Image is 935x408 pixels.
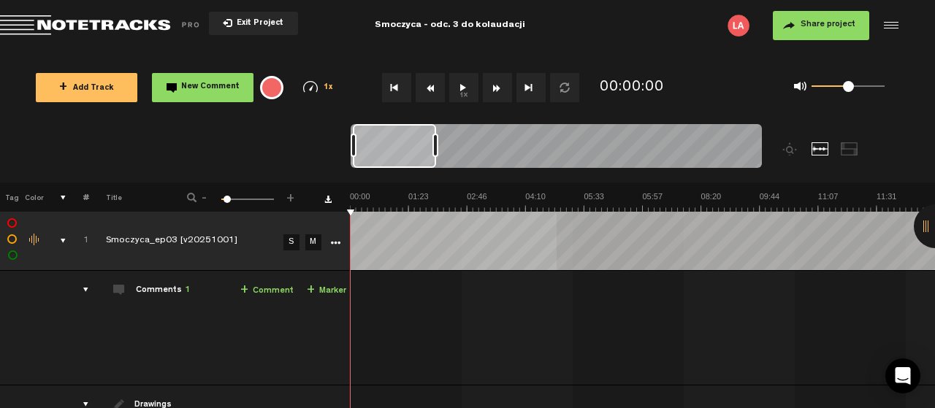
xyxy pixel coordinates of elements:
[232,20,283,28] span: Exit Project
[66,182,89,212] th: #
[185,286,190,295] span: 1
[24,234,46,247] div: Change the color of the waveform
[375,7,525,44] div: Smoczyca - odc. 3 do kolaudacji
[300,7,600,44] div: Smoczyca - odc. 3 do kolaudacji
[283,234,299,250] a: S
[303,81,318,93] img: speedometer.svg
[209,12,298,35] button: Exit Project
[59,82,67,93] span: +
[307,285,315,296] span: +
[382,73,411,102] button: Go to beginning
[89,182,167,212] th: Title
[449,73,478,102] button: 1x
[550,73,579,102] button: Loop
[773,11,869,40] button: Share project
[44,212,66,271] td: comments, stamps & drawings
[36,73,137,102] button: +Add Track
[885,358,920,393] div: Open Intercom Messenger
[22,212,44,271] td: Change the color of the waveform
[305,234,321,250] a: M
[69,282,91,297] div: comments
[516,73,546,102] button: Go to end
[59,85,114,93] span: Add Track
[89,212,279,271] td: Click to edit the title Smoczyca_ep03 [v20251001]
[289,81,347,93] div: 1x
[324,84,334,92] span: 1x
[328,235,342,248] a: More
[199,191,210,200] span: -
[69,234,91,248] div: Click to change the order number
[66,212,89,271] td: Click to change the order number 1
[260,76,283,99] div: {{ tooltip_message }}
[324,196,332,203] a: Download comments
[240,285,248,296] span: +
[22,182,44,212] th: Color
[483,73,512,102] button: Fast Forward
[240,282,294,299] a: Comment
[152,73,253,102] button: New Comment
[728,15,749,36] img: letters
[285,191,297,200] span: +
[181,83,240,91] span: New Comment
[416,73,445,102] button: Rewind
[46,234,69,248] div: comments, stamps & drawings
[106,234,296,249] div: Click to edit the title
[66,271,89,385] td: comments
[600,77,664,99] div: 00:00:00
[307,282,346,299] a: Marker
[136,285,190,297] div: Comments
[801,20,855,29] span: Share project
